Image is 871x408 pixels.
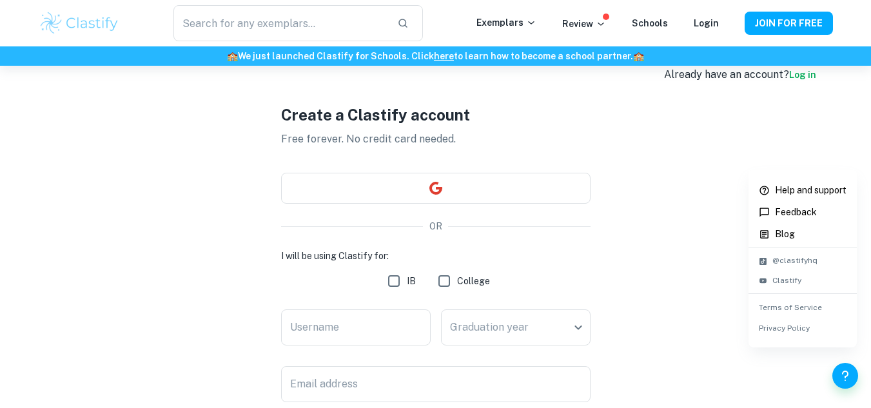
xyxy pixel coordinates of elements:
[772,255,847,267] p: @clastifyhq
[759,303,822,312] span: Terms of Service
[749,271,857,291] a: Clastify
[749,223,857,245] a: Blog
[775,227,847,241] p: Blog
[759,324,810,333] span: Privacy Policy
[749,317,857,338] a: Privacy Policy
[772,275,847,287] p: Clastify
[775,205,847,219] p: Feedback
[775,183,847,197] p: Help and support
[749,179,857,201] a: Help and support
[749,251,857,271] a: @clastifyhq
[749,296,857,317] a: Terms of Service
[749,201,857,223] a: Feedback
